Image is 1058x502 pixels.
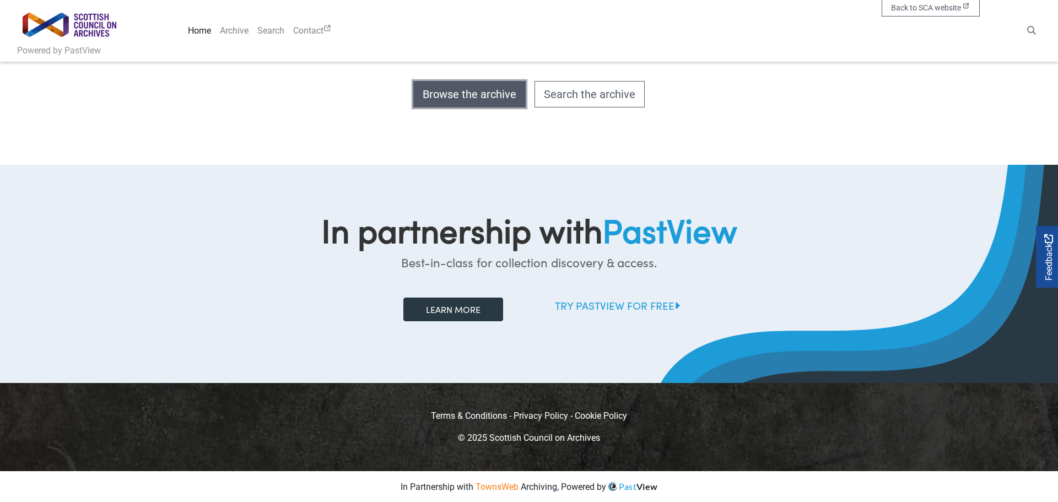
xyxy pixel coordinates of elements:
[17,4,122,45] a: Scottish Council on Archives logo
[1043,234,1056,280] span: Feedback
[431,411,507,421] a: Terms & Conditions
[535,81,645,107] a: Search the archive
[555,298,680,312] a: Try PastView for free
[514,411,568,421] a: Privacy Policy
[17,44,101,57] a: Powered by PastView
[606,482,658,492] a: PastView
[215,20,253,42] a: Archive
[1036,226,1058,288] a: Would you like to provide feedback?
[253,20,289,42] a: Search
[8,209,1050,249] h2: In partnership with
[476,482,519,492] span: TownsWeb
[602,206,737,252] span: PastView
[413,81,526,107] a: Browse the archive
[8,431,1050,445] div: © 2025 Scottish Council on Archives
[575,411,627,421] a: Cookie Policy
[636,481,657,492] span: View
[473,482,559,492] a: TownsWeb Archiving,
[561,480,658,494] span: Powered by
[401,481,559,494] span: In Partnership with
[403,298,503,322] a: Learn more
[619,481,658,492] span: Past
[289,20,337,42] a: Contact
[183,20,215,42] a: Home
[891,3,961,12] span: Back to SCA website
[521,482,557,492] span: Archiving
[17,7,122,42] img: Scottish Council on Archives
